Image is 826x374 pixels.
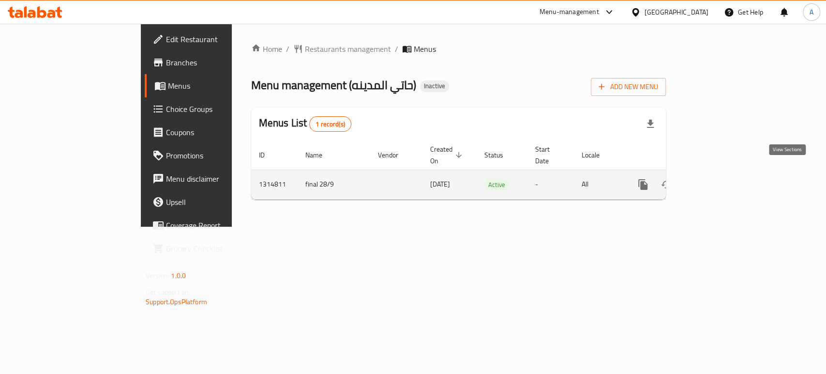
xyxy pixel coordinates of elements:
[395,43,398,55] li: /
[145,28,279,51] a: Edit Restaurant
[146,286,190,298] span: Get support on:
[145,97,279,121] a: Choice Groups
[298,170,370,199] td: final 28/9
[145,121,279,144] a: Coupons
[420,82,449,90] span: Inactive
[145,237,279,260] a: Grocery Checklist
[171,269,186,282] span: 1.0.0
[484,179,509,190] span: Active
[145,144,279,167] a: Promotions
[420,80,449,92] div: Inactive
[145,74,279,97] a: Menus
[574,170,624,199] td: All
[414,43,436,55] span: Menus
[166,243,271,254] span: Grocery Checklist
[582,149,612,161] span: Locale
[430,143,465,167] span: Created On
[286,43,289,55] li: /
[166,219,271,231] span: Coverage Report
[259,116,351,132] h2: Menus List
[166,173,271,185] span: Menu disclaimer
[591,78,666,96] button: Add New Menu
[599,81,658,93] span: Add New Menu
[145,51,279,74] a: Branches
[378,149,411,161] span: Vendor
[305,43,391,55] span: Restaurants management
[310,120,351,129] span: 1 record(s)
[145,167,279,190] a: Menu disclaimer
[166,57,271,68] span: Branches
[168,80,271,92] span: Menus
[166,196,271,208] span: Upsell
[631,173,655,196] button: more
[430,178,450,190] span: [DATE]
[484,149,516,161] span: Status
[145,190,279,214] a: Upsell
[624,140,732,170] th: Actions
[293,43,391,55] a: Restaurants management
[535,143,562,167] span: Start Date
[305,149,335,161] span: Name
[166,150,271,161] span: Promotions
[527,170,574,199] td: -
[810,7,813,17] span: A
[645,7,708,17] div: [GEOGRAPHIC_DATA]
[639,112,662,136] div: Export file
[145,214,279,237] a: Coverage Report
[146,269,169,282] span: Version:
[259,149,277,161] span: ID
[251,140,732,200] table: enhanced table
[251,43,666,55] nav: breadcrumb
[309,116,351,132] div: Total records count
[540,6,599,18] div: Menu-management
[146,296,207,308] a: Support.OpsPlatform
[251,74,416,96] span: Menu management ( حاتي المدينه )
[166,33,271,45] span: Edit Restaurant
[166,126,271,138] span: Coupons
[166,103,271,115] span: Choice Groups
